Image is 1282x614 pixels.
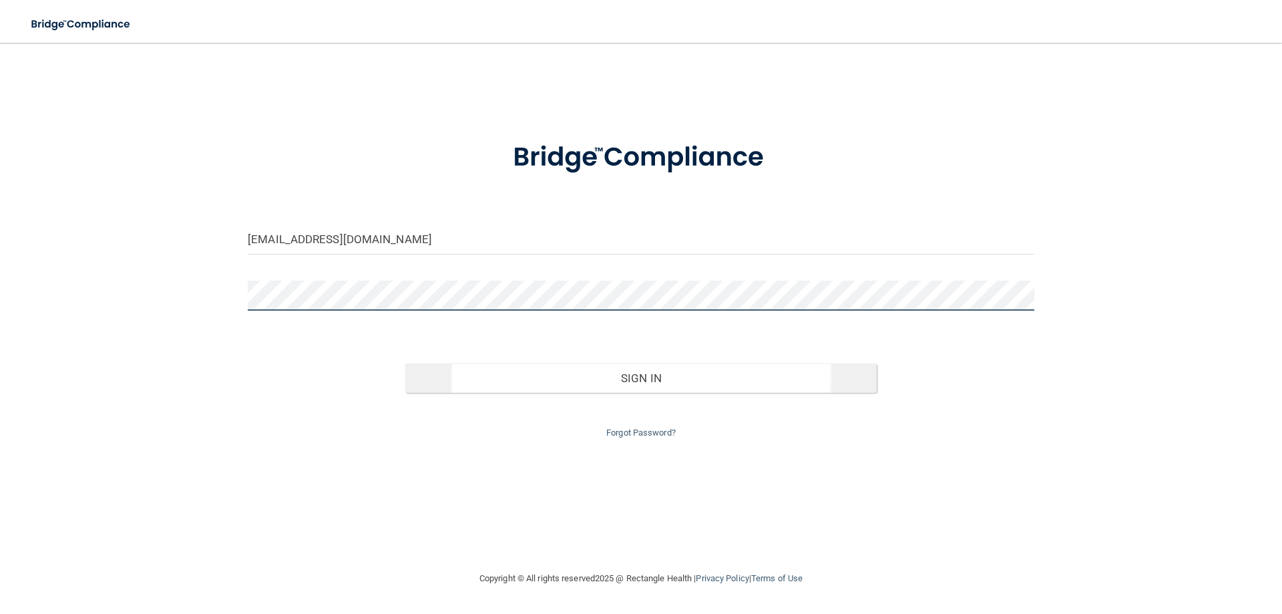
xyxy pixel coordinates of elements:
[485,123,797,192] img: bridge_compliance_login_screen.278c3ca4.svg
[248,224,1034,255] input: Email
[606,428,676,438] a: Forgot Password?
[20,11,143,38] img: bridge_compliance_login_screen.278c3ca4.svg
[1051,519,1266,573] iframe: Drift Widget Chat Controller
[397,557,885,600] div: Copyright © All rights reserved 2025 @ Rectangle Health | |
[696,573,749,583] a: Privacy Policy
[405,363,877,393] button: Sign In
[751,573,803,583] a: Terms of Use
